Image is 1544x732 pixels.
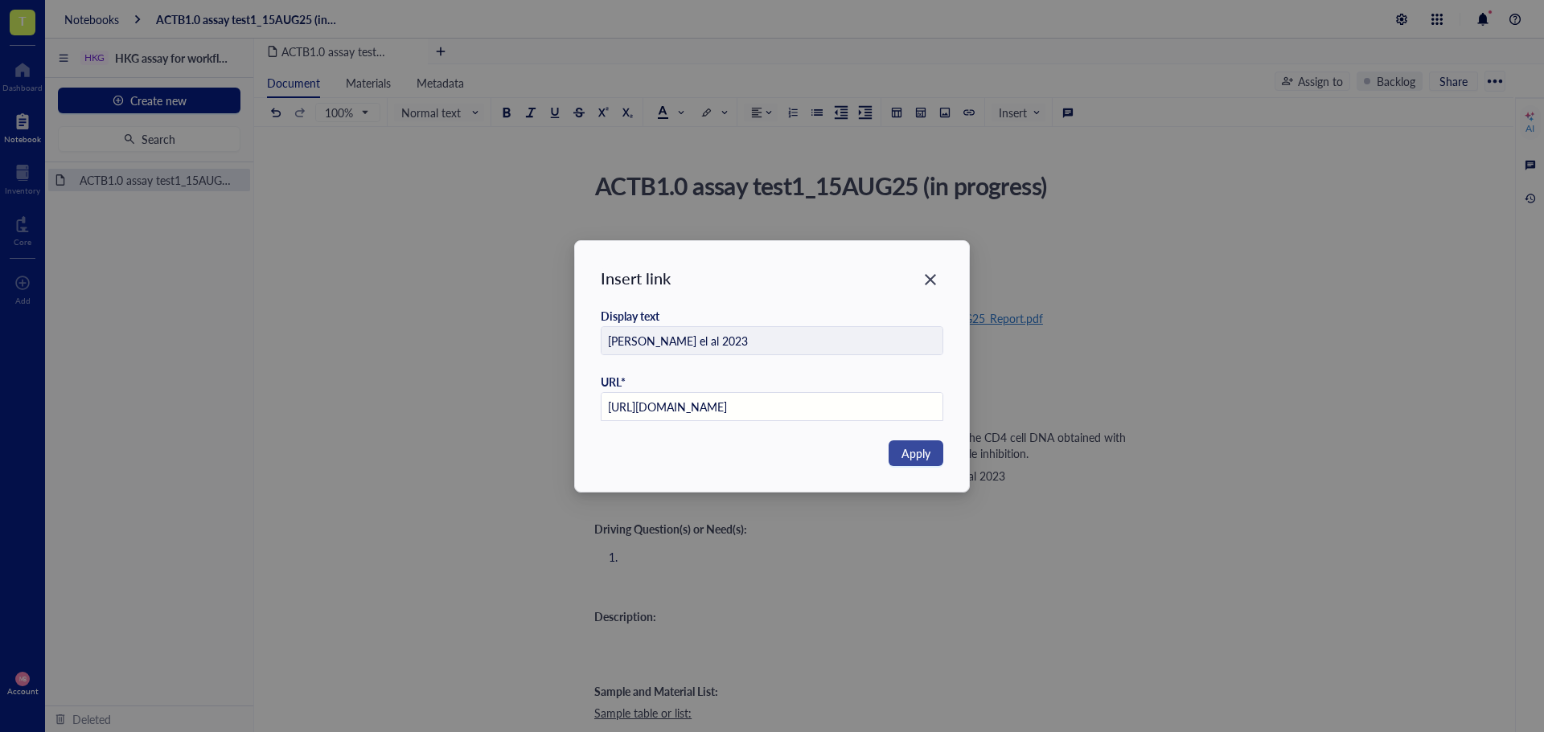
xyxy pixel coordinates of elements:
[918,270,943,289] span: Close
[889,440,943,466] button: Apply
[601,309,659,323] div: Display text
[918,267,943,292] button: Close
[601,267,944,289] div: Insert link
[901,444,930,462] span: Apply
